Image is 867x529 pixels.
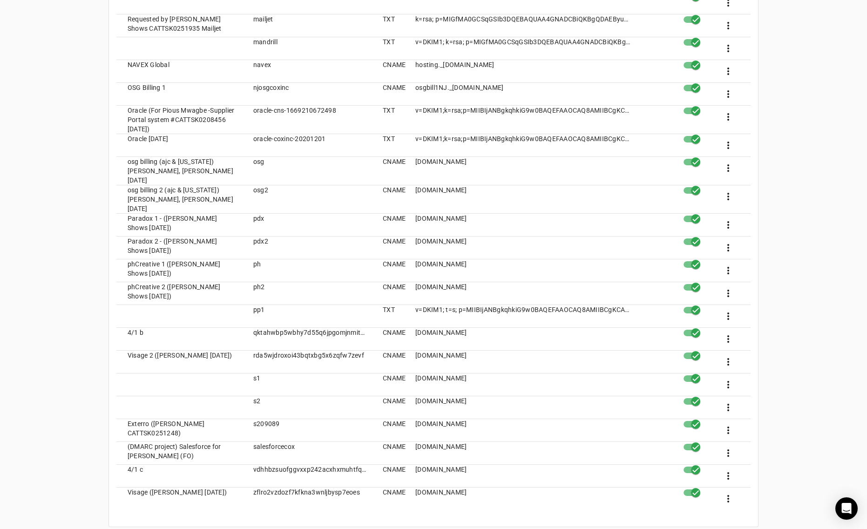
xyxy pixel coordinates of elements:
mat-cell: CNAME [375,419,408,442]
mat-cell: [DOMAIN_NAME] [408,442,639,465]
mat-cell: navex [246,60,375,83]
mat-cell: osg billing 2 (ajc & [US_STATE]) [PERSON_NAME], [PERSON_NAME] [DATE] [116,185,246,214]
mat-cell: k=rsa; p=MIGfMA0GCSqGSIb3DQEBAQUAA4GNADCBiQKBgQDAEByudGb0GgXXjurE8nUXPnnzDDh7jTJw1Gk88qXeurYoAf4G... [408,14,639,37]
mat-cell: Visage ([PERSON_NAME] [DATE]) [116,488,246,510]
mat-cell: v=DKIM1; t=s; p=MIIBIjANBgkqhkiG9w0BAQEFAAOCAQ8AMIIBCgKCAQEA5nSJekjNZ2OtBd3Zoj7zg/r6dKstwSEnCyo/s... [408,305,639,328]
mat-cell: CNAME [375,351,408,373]
mat-cell: hosting._[DOMAIN_NAME] [408,60,639,83]
mat-cell: [DOMAIN_NAME] [408,282,639,305]
mat-cell: CNAME [375,442,408,465]
mat-cell: CNAME [375,60,408,83]
mat-cell: rda5wjdroxoi43bqtxbg5x6zqfw7zevf [246,351,375,373]
mat-cell: (DMARC project) Salesforce for [PERSON_NAME] (FO) [116,442,246,465]
mat-cell: pdx2 [246,237,375,259]
mat-cell: vdhhbzsuofggvxxp242acxhxmuhtfqzc [246,465,375,488]
mat-cell: phCreative 2 ([PERSON_NAME] Shows [DATE]) [116,282,246,305]
mat-cell: CNAME [375,488,408,510]
mat-cell: [DOMAIN_NAME] [408,419,639,442]
mat-cell: CNAME [375,237,408,259]
mat-cell: [DOMAIN_NAME] [408,373,639,396]
mat-cell: phCreative 1 ([PERSON_NAME] Shows [DATE]) [116,259,246,282]
mat-cell: [DOMAIN_NAME] [408,396,639,419]
mat-cell: TXT [375,37,408,60]
mat-cell: TXT [375,134,408,157]
mat-cell: salesforcecox [246,442,375,465]
mat-cell: oracle-cns-1669210672498 [246,106,375,134]
mat-cell: qktahwbp5wbhy7d55q6jpgomjnmitghf [246,328,375,351]
mat-cell: v=DKIM1;k=rsa;p=MIIBIjANBgkqhkiG9w0BAQEFAAOCAQ8AMIIBCgKCAQEAgBT0oZKtc0Eo2iVlARxB/MoFN4QuOdgu897vW... [408,106,639,134]
mat-cell: mailjet [246,14,375,37]
mat-cell: s209089 [246,419,375,442]
mat-cell: 4/1 c [116,465,246,488]
mat-cell: oracle-coxinc-20201201 [246,134,375,157]
mat-cell: TXT [375,14,408,37]
mat-cell: Oracle (For Pious Mwagbe -Supplier Portal system #CATTSK0208456 [DATE]) [116,106,246,134]
mat-cell: TXT [375,305,408,328]
mat-cell: Oracle [DATE] [116,134,246,157]
mat-cell: CNAME [375,214,408,237]
mat-cell: CNAME [375,282,408,305]
div: Open Intercom Messenger [835,497,858,520]
mat-cell: Visage 2 ([PERSON_NAME] [DATE]) [116,351,246,373]
mat-cell: ph [246,259,375,282]
mat-cell: s1 [246,373,375,396]
mat-cell: NAVEX Global [116,60,246,83]
mat-cell: CNAME [375,83,408,106]
mat-cell: CNAME [375,465,408,488]
mat-cell: ph2 [246,282,375,305]
mat-cell: OSG Billing 1 [116,83,246,106]
mat-cell: Requested by [PERSON_NAME] Shows CATTSK0251935 Mailjet [116,14,246,37]
mat-cell: v=DKIM1;k=rsa;p=MIIBIjANBgkqhkiG9w0BAQEFAAOCAQ8AMIIBCgKCAQEAmBPNkxSPLuARob30GX8BRie/bzt/cv7Go+kw2... [408,134,639,157]
mat-cell: [DOMAIN_NAME] [408,351,639,373]
mat-cell: [DOMAIN_NAME] [408,157,639,185]
mat-cell: osgbill1NJ._[DOMAIN_NAME] [408,83,639,106]
mat-cell: [DOMAIN_NAME] [408,465,639,488]
mat-cell: [DOMAIN_NAME] [408,185,639,214]
mat-cell: [DOMAIN_NAME] [408,214,639,237]
mat-cell: zflro2vzdozf7kfkna3wnljbysp7eoes [246,488,375,510]
mat-cell: Exterro ([PERSON_NAME] CATTSK0251248) [116,419,246,442]
mat-cell: mandrill [246,37,375,60]
mat-cell: njosgcoxinc [246,83,375,106]
mat-cell: CNAME [375,259,408,282]
mat-cell: [DOMAIN_NAME] [408,488,639,510]
mat-cell: CNAME [375,185,408,214]
mat-cell: Paradox 2 - ([PERSON_NAME] Shows [DATE]) [116,237,246,259]
mat-cell: osg [246,157,375,185]
mat-cell: osg billing (ajc & [US_STATE]) [PERSON_NAME], [PERSON_NAME] [DATE] [116,157,246,185]
mat-cell: CNAME [375,157,408,185]
mat-cell: pp1 [246,305,375,328]
mat-cell: [DOMAIN_NAME] [408,237,639,259]
mat-cell: [DOMAIN_NAME] [408,259,639,282]
mat-cell: Paradox 1 - ([PERSON_NAME] Shows [DATE]) [116,214,246,237]
mat-cell: TXT [375,106,408,134]
mat-cell: CNAME [375,373,408,396]
mat-cell: CNAME [375,396,408,419]
mat-cell: [DOMAIN_NAME] [408,328,639,351]
mat-cell: s2 [246,396,375,419]
mat-cell: 4/1 b [116,328,246,351]
mat-cell: pdx [246,214,375,237]
mat-cell: v=DKIM1; k=rsa; p=MIGfMA0GCSqGSIb3DQEBAQUAA4GNADCBiQKBgQCrLHiExVd55zd/IQ/J/mRwSRMAocV/hMB3jXwaHH3... [408,37,639,60]
mat-cell: CNAME [375,328,408,351]
mat-cell: osg2 [246,185,375,214]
